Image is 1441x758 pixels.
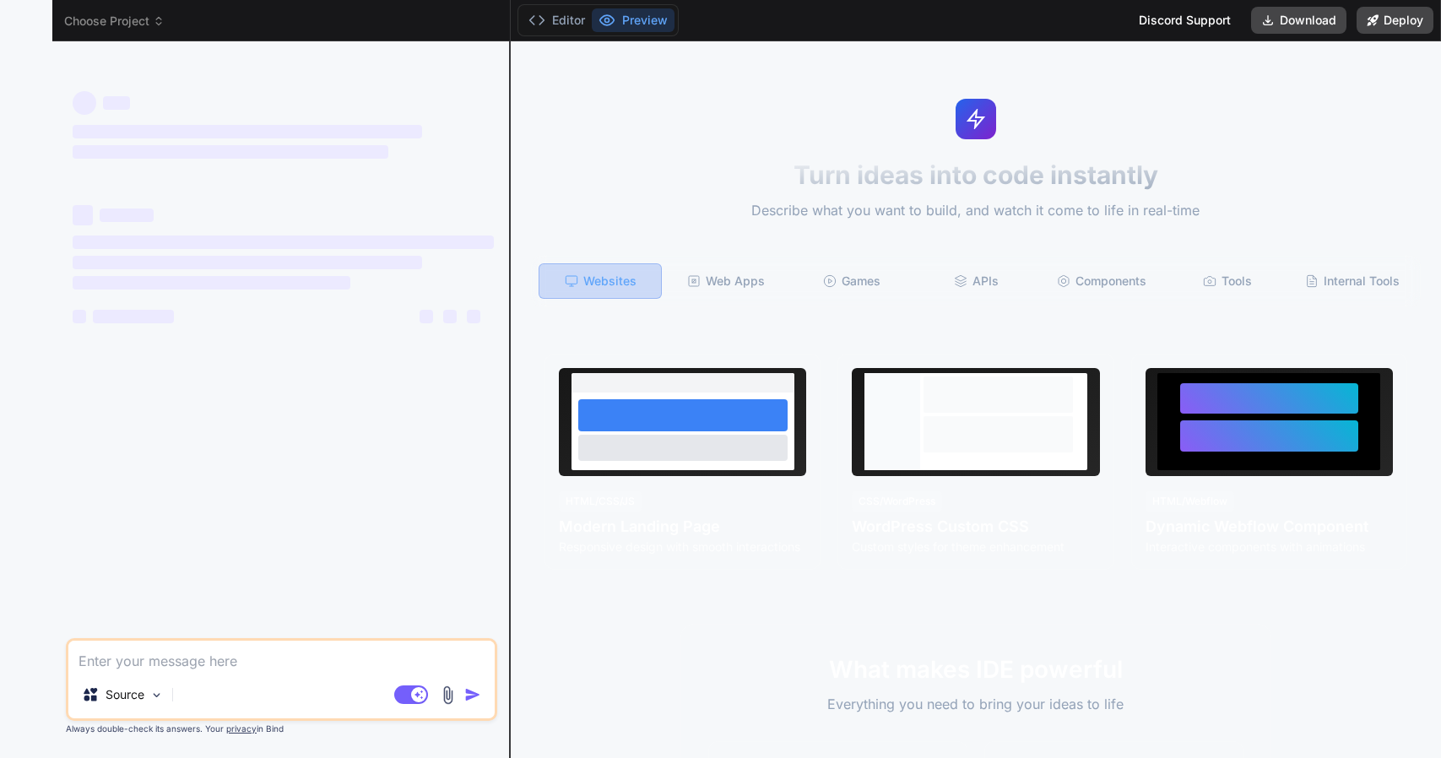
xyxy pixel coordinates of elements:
div: CSS/WordPress [852,491,942,512]
span: ‌ [73,91,96,115]
button: Download [1251,7,1346,34]
span: ‌ [443,310,457,323]
span: ‌ [73,125,422,138]
p: Always double-check its answers. Your in Bind [66,721,497,737]
h4: Modern Landing Page [559,515,806,539]
div: APIs [916,263,1037,299]
span: ‌ [73,236,494,249]
div: Internal Tools [1292,263,1413,299]
span: ‌ [73,205,93,225]
div: HTML/Webflow [1146,491,1234,512]
button: Preview [592,8,674,32]
span: ‌ [73,276,350,290]
span: ‌ [100,208,154,222]
p: Source [106,686,144,703]
span: privacy [226,723,257,734]
h4: Dynamic Webflow Component [1146,515,1393,539]
span: ‌ [467,310,480,323]
button: Editor [522,8,592,32]
span: ‌ [73,256,422,269]
div: Websites [539,263,662,299]
span: ‌ [73,310,86,323]
p: Custom styles for theme enhancement [852,539,1099,555]
h2: What makes IDE powerful [708,652,1243,687]
div: Tools [1166,263,1287,299]
img: icon [464,686,481,703]
span: ‌ [420,310,433,323]
p: Describe what you want to build, and watch it come to life in real-time [521,200,1431,222]
h4: WordPress Custom CSS [852,515,1099,539]
p: Everything you need to bring your ideas to life [708,694,1243,714]
button: Deploy [1357,7,1433,34]
div: Web Apps [665,263,787,299]
img: attachment [438,685,458,705]
h1: Turn ideas into code instantly [521,160,1431,190]
div: HTML/CSS/JS [559,491,642,512]
p: Interactive components with animations [1146,539,1393,555]
img: Pick Models [149,688,164,702]
p: Responsive design with smooth interactions [559,539,806,555]
span: ‌ [93,310,174,323]
div: Discord Support [1129,7,1241,34]
span: ‌ [73,145,388,159]
div: Components [1041,263,1162,299]
span: ‌ [103,96,130,110]
div: Games [790,263,912,299]
span: Choose Project [64,13,165,30]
